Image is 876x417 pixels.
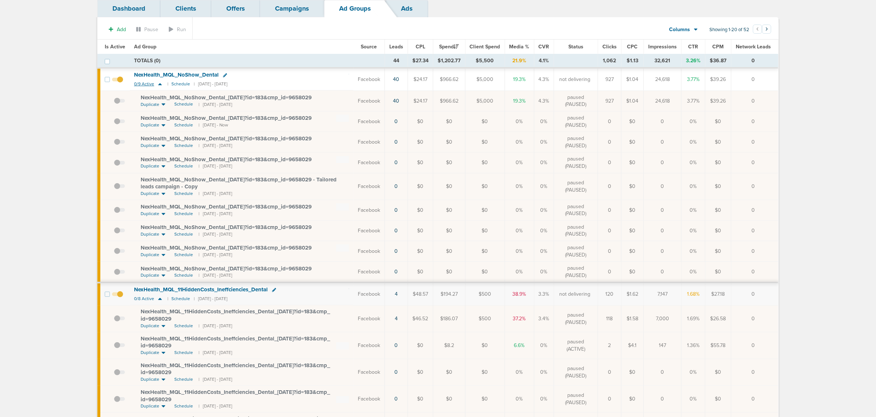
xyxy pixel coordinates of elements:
[134,81,154,87] span: 0/9 Active
[682,262,705,283] td: 0%
[433,91,465,111] td: $966.62
[394,118,398,125] a: 0
[408,359,433,385] td: $0
[705,283,731,305] td: $27.18
[505,111,534,132] td: 0%
[394,342,398,348] a: 0
[598,132,621,152] td: 0
[682,305,705,332] td: 1.69%
[705,111,731,132] td: $0
[408,111,433,132] td: $0
[534,173,554,200] td: 0%
[465,359,505,385] td: $0
[554,132,598,152] td: paused (PAUSED)
[644,54,682,68] td: 32,621
[621,132,644,152] td: $0
[353,385,385,412] td: Facebook
[353,241,385,262] td: Facebook
[174,252,193,258] span: Schedule
[141,362,330,376] span: NexHealth_ MQL_ 11HiddenCosts_ Ineffciencies_ Dental_ [DATE]?id=183&cmp_ id=9658029
[534,359,554,385] td: 0%
[174,122,193,128] span: Schedule
[394,159,398,166] a: 0
[705,173,731,200] td: $0
[534,200,554,220] td: 0%
[141,143,159,149] span: Duplicate
[621,68,644,91] td: $1.04
[433,132,465,152] td: $0
[408,220,433,241] td: $0
[621,262,644,283] td: $0
[167,81,168,87] small: |
[644,283,682,305] td: 7,147
[644,241,682,262] td: 0
[505,241,534,262] td: 0%
[644,220,682,241] td: 0
[394,269,398,275] a: 0
[602,44,617,50] span: Clicks
[534,111,554,132] td: 0%
[141,389,330,403] span: NexHealth_ MQL_ 11HiddenCosts_ Ineffciencies_ Dental_ [DATE]?id=183&cmp_ id=9658029
[505,262,534,283] td: 0%
[534,91,554,111] td: 4.3%
[465,152,505,173] td: $0
[171,81,190,87] small: Schedule
[465,173,505,200] td: $0
[408,385,433,412] td: $0
[648,44,677,50] span: Impressions
[534,152,554,173] td: 0%
[554,262,598,283] td: paused (PAUSED)
[621,359,644,385] td: $0
[731,111,779,132] td: 0
[505,132,534,152] td: 0%
[505,220,534,241] td: 0%
[174,101,193,107] span: Schedule
[174,403,193,409] span: Schedule
[554,220,598,241] td: paused (PAUSED)
[762,25,771,34] button: Go to next page
[644,68,682,91] td: 24,618
[408,132,433,152] td: $0
[644,305,682,332] td: 7,000
[141,115,312,121] span: NexHealth_ MQL_ NoShow_ Dental_ [DATE]?id=183&cmp_ id=9658029
[385,54,408,68] td: 44
[465,132,505,152] td: $0
[644,111,682,132] td: 0
[198,122,228,128] small: | [DATE] - Now
[509,44,530,50] span: Media %
[433,173,465,200] td: $0
[353,262,385,283] td: Facebook
[198,211,232,217] small: | [DATE] - [DATE]
[534,132,554,152] td: 0%
[731,132,779,152] td: 0
[705,359,731,385] td: $0
[394,228,398,234] a: 0
[682,220,705,241] td: 0%
[598,200,621,220] td: 0
[353,220,385,241] td: Facebook
[505,54,534,68] td: 21.9%
[554,385,598,412] td: paused (PAUSED)
[705,152,731,173] td: $0
[682,91,705,111] td: 3.77%
[141,122,159,128] span: Duplicate
[539,44,549,50] span: CVR
[198,350,232,356] small: | [DATE] - [DATE]
[682,152,705,173] td: 0%
[395,291,398,297] a: 4
[433,359,465,385] td: $0
[141,224,312,230] span: NexHealth_ MQL_ NoShow_ Dental_ [DATE]?id=183&cmp_ id=9658029
[465,241,505,262] td: $0
[598,111,621,132] td: 0
[408,68,433,91] td: $24.17
[568,44,583,50] span: Status
[598,152,621,173] td: 0
[433,111,465,132] td: $0
[731,283,779,305] td: 0
[682,200,705,220] td: 0%
[353,152,385,173] td: Facebook
[682,54,705,68] td: 3.26%
[198,191,232,197] small: | [DATE] - [DATE]
[353,68,385,91] td: Facebook
[408,305,433,332] td: $46.52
